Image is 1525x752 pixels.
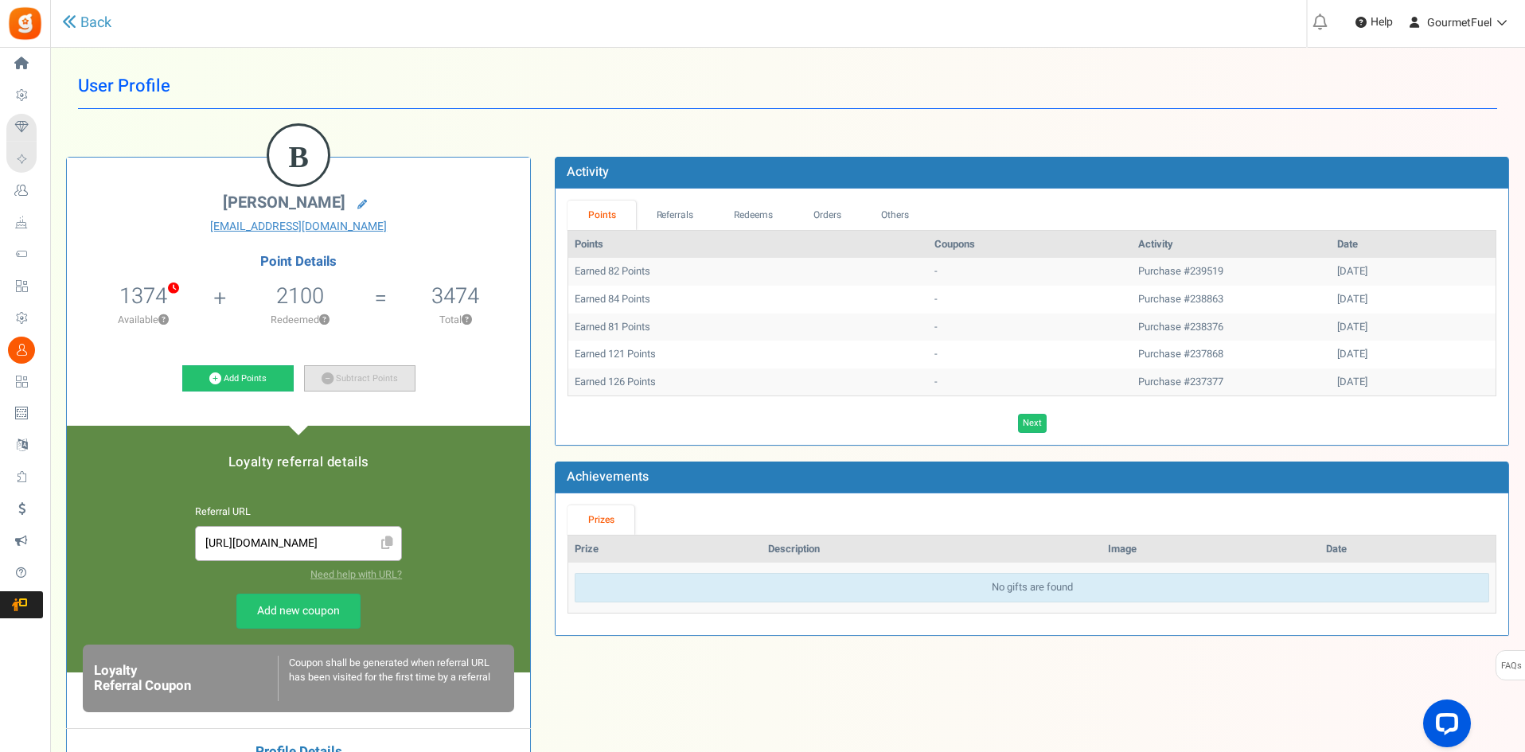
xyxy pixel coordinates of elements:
button: ? [158,315,169,325]
h5: 3474 [431,284,479,308]
th: Date [1331,231,1496,259]
td: Purchase #237377 [1132,368,1331,396]
h5: Loyalty referral details [83,455,514,470]
a: Subtract Points [304,365,415,392]
td: - [928,341,1132,368]
td: Earned 121 Points [568,341,928,368]
td: Earned 82 Points [568,258,928,286]
th: Image [1102,536,1320,563]
p: Redeemed [228,313,372,327]
a: Others [861,201,930,230]
td: - [928,314,1132,341]
h4: Point Details [67,255,530,269]
a: Need help with URL? [310,567,402,582]
button: ? [319,315,330,325]
a: Points [567,201,636,230]
p: Available [75,313,212,327]
td: - [928,258,1132,286]
figcaption: B [269,126,328,188]
th: Description [762,536,1102,563]
div: [DATE] [1337,264,1489,279]
p: Total [388,313,522,327]
div: [DATE] [1337,320,1489,335]
h1: User Profile [78,64,1497,109]
td: Purchase #238863 [1132,286,1331,314]
a: Orders [793,201,861,230]
a: [EMAIL_ADDRESS][DOMAIN_NAME] [79,219,518,235]
span: GourmetFuel [1427,14,1492,31]
div: [DATE] [1337,347,1489,362]
b: Activity [567,162,609,181]
td: Purchase #239519 [1132,258,1331,286]
a: Next [1018,414,1047,433]
div: [DATE] [1337,375,1489,390]
th: Date [1320,536,1496,563]
th: Points [568,231,928,259]
span: 1374 [119,280,167,312]
div: No gifts are found [575,573,1489,602]
td: Earned 84 Points [568,286,928,314]
span: [PERSON_NAME] [223,191,345,214]
h5: 2100 [276,284,324,308]
td: - [928,286,1132,314]
div: [DATE] [1337,292,1489,307]
td: Purchase #238376 [1132,314,1331,341]
td: - [928,368,1132,396]
th: Prize [568,536,761,563]
td: Earned 126 Points [568,368,928,396]
span: Click to Copy [374,530,400,558]
a: Prizes [567,505,634,535]
th: Activity [1132,231,1331,259]
h6: Loyalty Referral Coupon [94,664,278,693]
span: Help [1367,14,1393,30]
button: ? [462,315,472,325]
a: Add Points [182,365,294,392]
th: Coupons [928,231,1132,259]
a: Add new coupon [236,594,361,629]
td: Earned 81 Points [568,314,928,341]
a: Referrals [636,201,714,230]
h6: Referral URL [195,507,402,518]
td: Purchase #237868 [1132,341,1331,368]
a: Help [1349,10,1399,35]
span: FAQs [1500,651,1522,681]
div: Coupon shall be generated when referral URL has been visited for the first time by a referral [278,656,503,701]
a: Redeems [714,201,794,230]
b: Achievements [567,467,649,486]
img: Gratisfaction [7,6,43,41]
